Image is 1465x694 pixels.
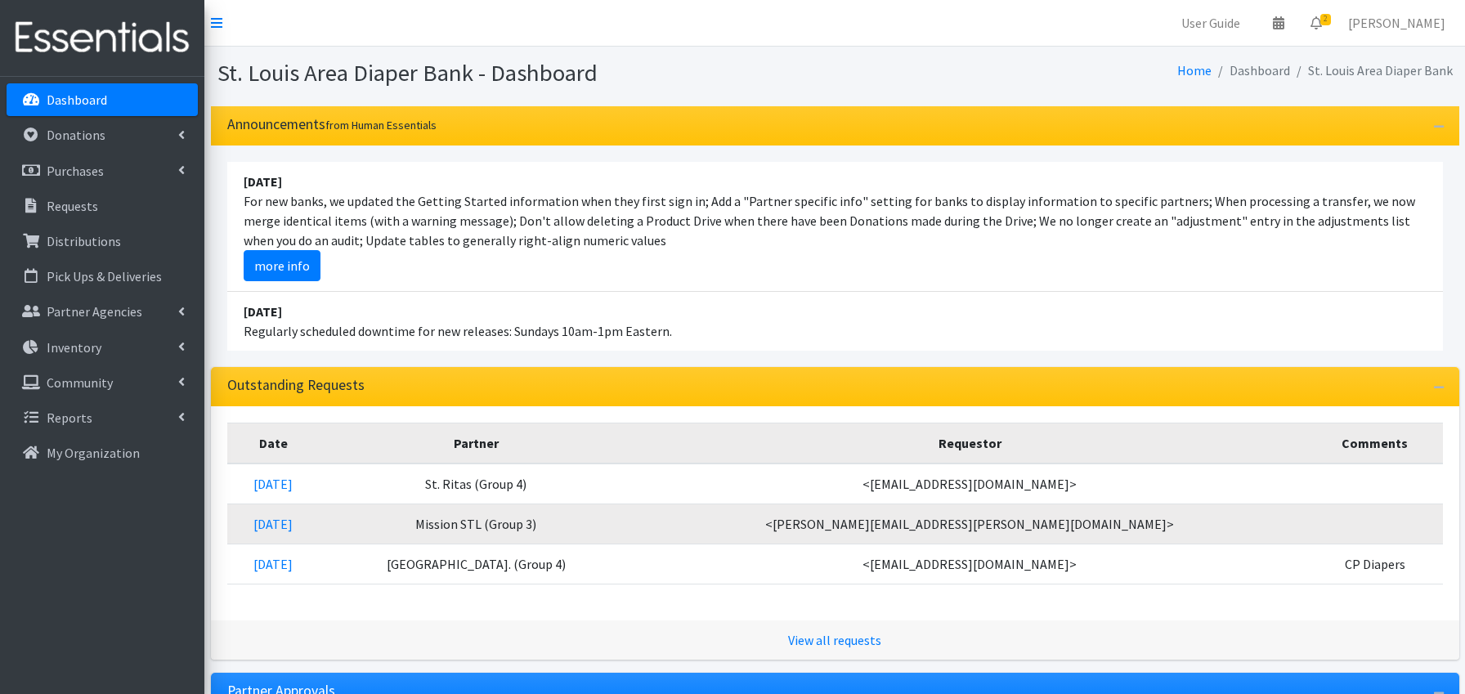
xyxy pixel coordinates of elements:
a: [DATE] [253,476,293,492]
a: Home [1177,62,1212,78]
strong: [DATE] [244,173,282,190]
td: <[EMAIL_ADDRESS][DOMAIN_NAME]> [633,544,1307,584]
a: Requests [7,190,198,222]
span: 2 [1320,14,1331,25]
td: <[EMAIL_ADDRESS][DOMAIN_NAME]> [633,463,1307,504]
img: HumanEssentials [7,11,198,65]
td: CP Diapers [1307,544,1442,584]
a: more info [244,250,320,281]
p: Donations [47,127,105,143]
p: Distributions [47,233,121,249]
td: Mission STL (Group 3) [320,504,633,544]
p: Dashboard [47,92,107,108]
a: Partner Agencies [7,295,198,328]
a: Reports [7,401,198,434]
a: Donations [7,119,198,151]
small: from Human Essentials [325,118,437,132]
p: Pick Ups & Deliveries [47,268,162,284]
a: Inventory [7,331,198,364]
li: Dashboard [1212,59,1290,83]
th: Comments [1307,423,1442,463]
th: Partner [320,423,633,463]
p: Inventory [47,339,101,356]
li: St. Louis Area Diaper Bank [1290,59,1453,83]
a: Dashboard [7,83,198,116]
a: [DATE] [253,516,293,532]
p: Requests [47,198,98,214]
a: Community [7,366,198,399]
td: [GEOGRAPHIC_DATA]. (Group 4) [320,544,633,584]
a: User Guide [1168,7,1253,39]
a: Purchases [7,154,198,187]
p: Community [47,374,113,391]
strong: [DATE] [244,303,282,320]
li: For new banks, we updated the Getting Started information when they first sign in; Add a "Partner... [227,162,1443,292]
h3: Announcements [227,116,437,133]
th: Date [227,423,320,463]
td: <[PERSON_NAME][EMAIL_ADDRESS][PERSON_NAME][DOMAIN_NAME]> [633,504,1307,544]
li: Regularly scheduled downtime for new releases: Sundays 10am-1pm Eastern. [227,292,1443,351]
a: Pick Ups & Deliveries [7,260,198,293]
p: Partner Agencies [47,303,142,320]
h1: St. Louis Area Diaper Bank - Dashboard [217,59,829,87]
h3: Outstanding Requests [227,377,365,394]
th: Requestor [633,423,1307,463]
a: Distributions [7,225,198,257]
a: My Organization [7,437,198,469]
a: View all requests [788,632,881,648]
a: [DATE] [253,556,293,572]
p: My Organization [47,445,140,461]
p: Reports [47,410,92,426]
a: [PERSON_NAME] [1335,7,1458,39]
p: Purchases [47,163,104,179]
a: 2 [1297,7,1335,39]
td: St. Ritas (Group 4) [320,463,633,504]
